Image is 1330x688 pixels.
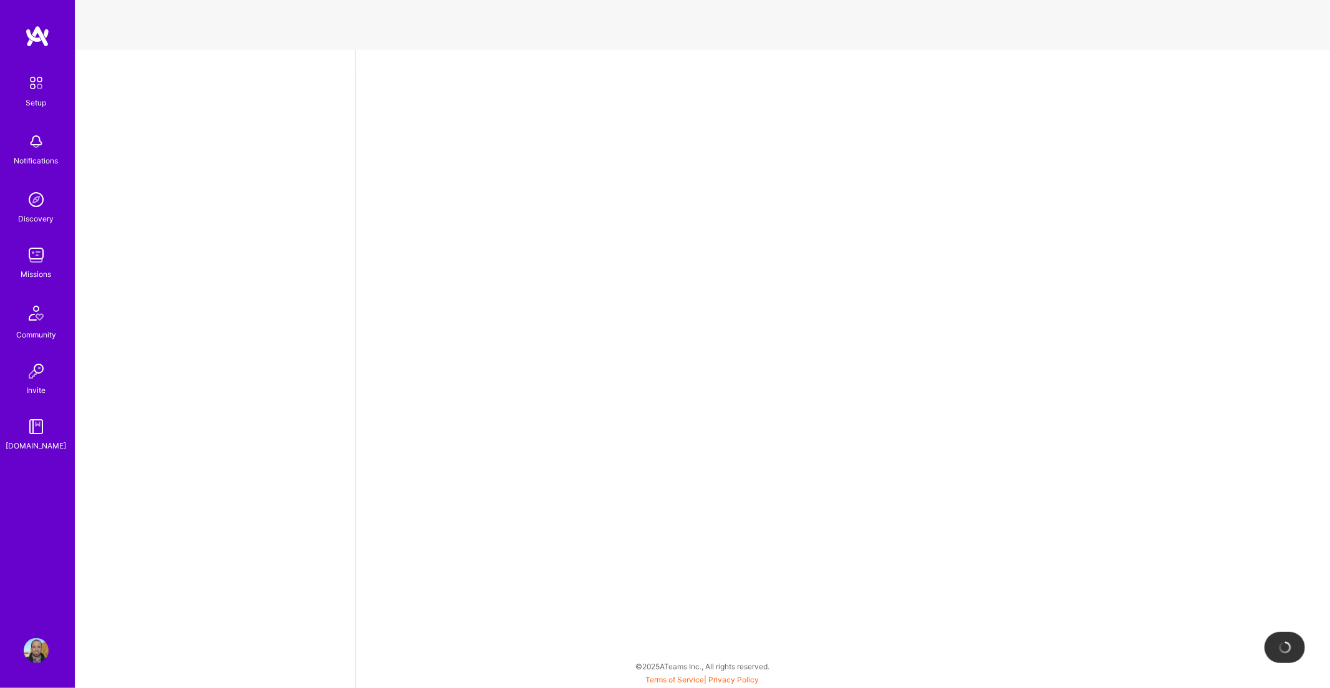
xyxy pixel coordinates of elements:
[646,675,705,684] a: Terms of Service
[14,154,59,167] div: Notifications
[19,212,54,225] div: Discovery
[24,638,49,663] img: User Avatar
[24,359,49,384] img: Invite
[23,70,49,96] img: setup
[646,675,759,684] span: |
[25,25,50,47] img: logo
[21,298,51,328] img: Community
[16,328,56,341] div: Community
[21,638,52,663] a: User Avatar
[24,129,49,154] img: bell
[709,675,759,684] a: Privacy Policy
[6,439,67,452] div: [DOMAIN_NAME]
[21,268,52,281] div: Missions
[24,187,49,212] img: discovery
[24,414,49,439] img: guide book
[24,243,49,268] img: teamwork
[75,651,1330,682] div: © 2025 ATeams Inc., All rights reserved.
[27,384,46,397] div: Invite
[26,96,47,109] div: Setup
[1278,641,1292,654] img: loading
